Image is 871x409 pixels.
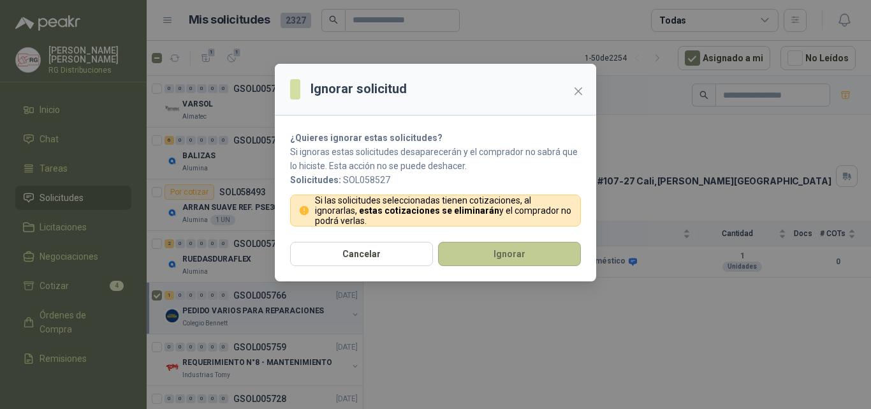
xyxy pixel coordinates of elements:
[568,81,589,101] button: Close
[290,242,433,266] button: Cancelar
[359,205,499,216] strong: estas cotizaciones se eliminarán
[315,195,573,226] p: Si las solicitudes seleccionadas tienen cotizaciones, al ignorarlas, y el comprador no podrá verlas.
[311,79,407,99] h3: Ignorar solicitud
[290,133,443,143] strong: ¿Quieres ignorar estas solicitudes?
[290,175,341,185] b: Solicitudes:
[573,86,583,96] span: close
[438,242,581,266] button: Ignorar
[290,173,581,187] p: SOL058527
[290,145,581,173] p: Si ignoras estas solicitudes desaparecerán y el comprador no sabrá que lo hiciste. Esta acción no...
